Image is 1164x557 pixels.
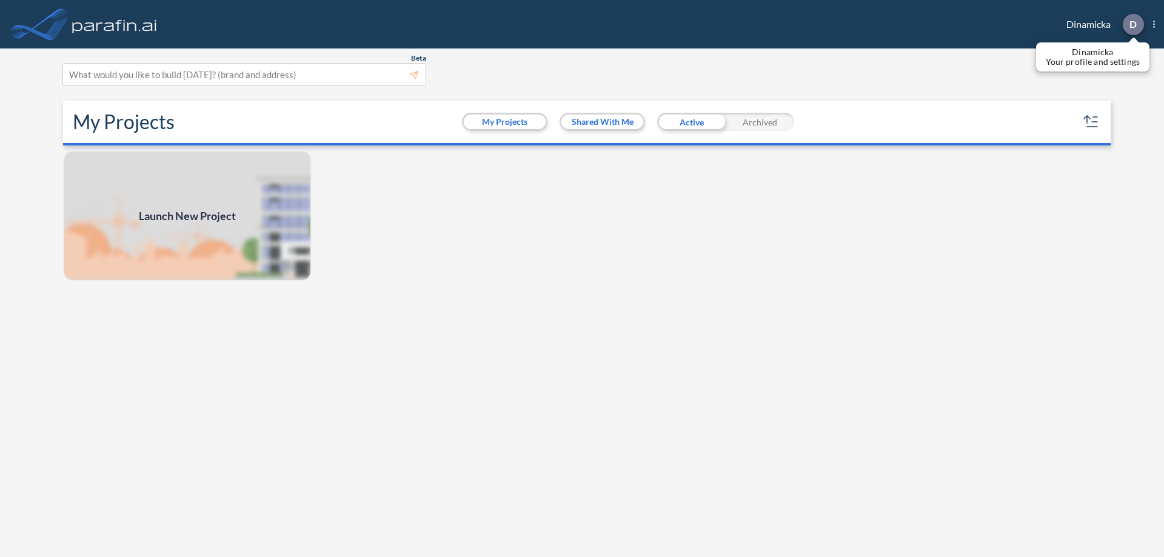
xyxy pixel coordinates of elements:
[1082,112,1101,132] button: sort
[1129,19,1137,30] p: D
[70,12,159,36] img: logo
[726,113,794,131] div: Archived
[1048,14,1155,35] div: Dinamicka
[63,150,312,281] a: Launch New Project
[1046,47,1140,57] p: Dinamicka
[63,150,312,281] img: add
[411,53,426,63] span: Beta
[73,110,175,133] h2: My Projects
[561,115,643,129] button: Shared With Me
[464,115,546,129] button: My Projects
[657,113,726,131] div: Active
[139,208,236,224] span: Launch New Project
[1046,57,1140,67] p: Your profile and settings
